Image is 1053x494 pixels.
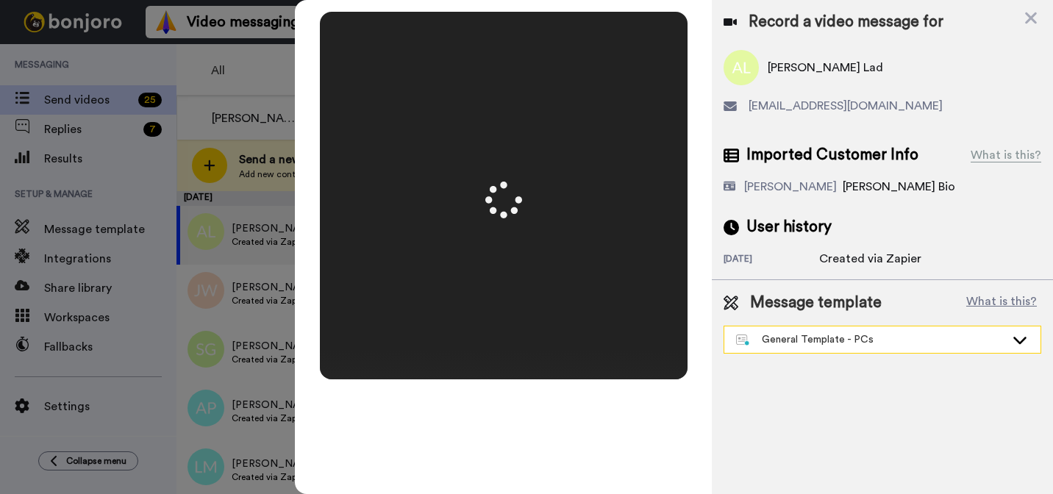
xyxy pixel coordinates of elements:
[746,144,918,166] span: Imported Customer Info
[746,216,832,238] span: User history
[819,250,921,268] div: Created via Zapier
[971,146,1041,164] div: What is this?
[736,332,1005,347] div: General Template - PCs
[736,334,750,346] img: nextgen-template.svg
[962,292,1041,314] button: What is this?
[750,292,882,314] span: Message template
[843,181,955,193] span: [PERSON_NAME] Bio
[744,178,837,196] div: [PERSON_NAME]
[724,253,819,268] div: [DATE]
[749,97,943,115] span: [EMAIL_ADDRESS][DOMAIN_NAME]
